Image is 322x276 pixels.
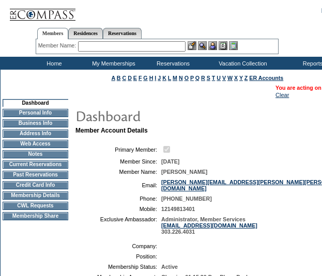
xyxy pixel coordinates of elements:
[217,75,221,81] a: U
[3,99,68,107] td: Dashboard
[75,105,282,126] img: pgTtlDashboard.gif
[80,144,157,154] td: Primary Member:
[112,75,115,81] a: A
[208,41,217,50] img: Impersonate
[161,216,257,235] span: Administrator, Member Services 303.226.4031
[3,191,68,200] td: Membership Details
[185,75,189,81] a: O
[222,75,226,81] a: V
[3,160,68,169] td: Current Reservations
[158,75,161,81] a: J
[161,169,207,175] span: [PERSON_NAME]
[195,75,200,81] a: Q
[227,75,233,81] a: W
[83,57,142,70] td: My Memberships
[202,57,282,70] td: Vacation Collection
[161,264,178,270] span: Active
[188,41,196,50] img: b_edit.gif
[23,57,83,70] td: Home
[229,41,238,50] img: b_calculator.gif
[143,75,147,81] a: G
[173,75,177,81] a: M
[128,75,132,81] a: D
[149,75,154,81] a: H
[80,206,157,212] td: Mobile:
[103,28,142,39] a: Reservations
[179,75,183,81] a: N
[161,158,179,165] span: [DATE]
[80,216,157,235] td: Exclusive Ambassador:
[142,57,202,70] td: Reservations
[3,212,68,220] td: Membership Share
[219,41,227,50] img: Reservations
[3,171,68,179] td: Past Reservations
[168,75,171,81] a: L
[275,92,289,98] a: Clear
[239,75,243,81] a: Y
[133,75,137,81] a: E
[80,196,157,202] td: Phone:
[198,41,207,50] img: View
[80,179,157,191] td: Email:
[161,222,257,229] a: [EMAIL_ADDRESS][DOMAIN_NAME]
[122,75,126,81] a: C
[249,75,283,81] a: ER Accounts
[155,75,156,81] a: I
[161,196,212,202] span: [PHONE_NUMBER]
[3,140,68,148] td: Web Access
[80,243,157,249] td: Company:
[207,75,210,81] a: S
[212,75,216,81] a: T
[3,129,68,138] td: Address Info
[3,150,68,158] td: Notes
[244,75,248,81] a: Z
[3,109,68,117] td: Personal Info
[80,264,157,270] td: Membership Status:
[201,75,205,81] a: R
[3,202,68,210] td: CWL Requests
[37,28,69,39] a: Members
[80,253,157,259] td: Position:
[117,75,121,81] a: B
[75,127,148,134] b: Member Account Details
[3,119,68,127] td: Business Info
[38,41,78,50] div: Member Name:
[234,75,238,81] a: X
[139,75,142,81] a: F
[162,75,166,81] a: K
[80,169,157,175] td: Member Name:
[68,28,103,39] a: Residences
[80,158,157,165] td: Member Since:
[3,181,68,189] td: Credit Card Info
[161,206,195,212] span: 12149813401
[190,75,194,81] a: P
